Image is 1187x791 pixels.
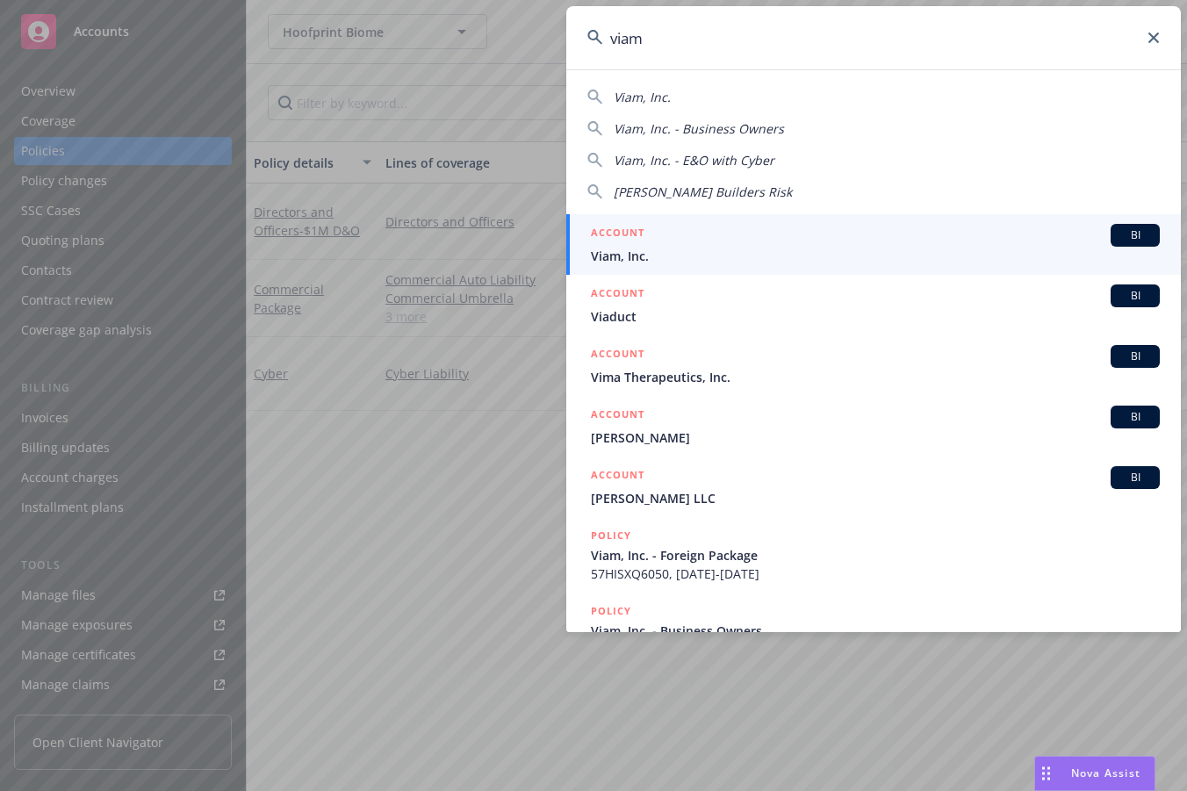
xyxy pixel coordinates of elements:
span: Viam, Inc. - Foreign Package [591,546,1160,564]
h5: ACCOUNT [591,224,644,245]
a: ACCOUNTBI[PERSON_NAME] LLC [566,457,1181,517]
span: BI [1118,227,1153,243]
span: Viaduct [591,307,1160,326]
h5: ACCOUNT [591,345,644,366]
span: Viam, Inc. [591,247,1160,265]
span: BI [1118,409,1153,425]
span: Viam, Inc. - Business Owners [591,622,1160,640]
span: Viam, Inc. - E&O with Cyber [614,152,774,169]
a: ACCOUNTBIVima Therapeutics, Inc. [566,335,1181,396]
h5: POLICY [591,527,631,544]
a: ACCOUNTBI[PERSON_NAME] [566,396,1181,457]
h5: ACCOUNT [591,284,644,306]
a: POLICYViam, Inc. - Business Owners [566,593,1181,668]
h5: POLICY [591,602,631,620]
span: Nova Assist [1071,766,1140,780]
a: ACCOUNTBIViam, Inc. [566,214,1181,275]
input: Search... [566,6,1181,69]
span: [PERSON_NAME] [591,428,1160,447]
span: Viam, Inc. [614,89,671,105]
div: Drag to move [1035,757,1057,790]
span: Vima Therapeutics, Inc. [591,368,1160,386]
a: ACCOUNTBIViaduct [566,275,1181,335]
span: Viam, Inc. - Business Owners [614,120,784,137]
h5: ACCOUNT [591,406,644,427]
span: 57HISXQ6050, [DATE]-[DATE] [591,564,1160,583]
span: BI [1118,288,1153,304]
button: Nova Assist [1034,756,1155,791]
a: POLICYViam, Inc. - Foreign Package57HISXQ6050, [DATE]-[DATE] [566,517,1181,593]
span: BI [1118,470,1153,485]
span: [PERSON_NAME] Builders Risk [614,183,792,200]
span: [PERSON_NAME] LLC [591,489,1160,507]
h5: ACCOUNT [591,466,644,487]
span: BI [1118,349,1153,364]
